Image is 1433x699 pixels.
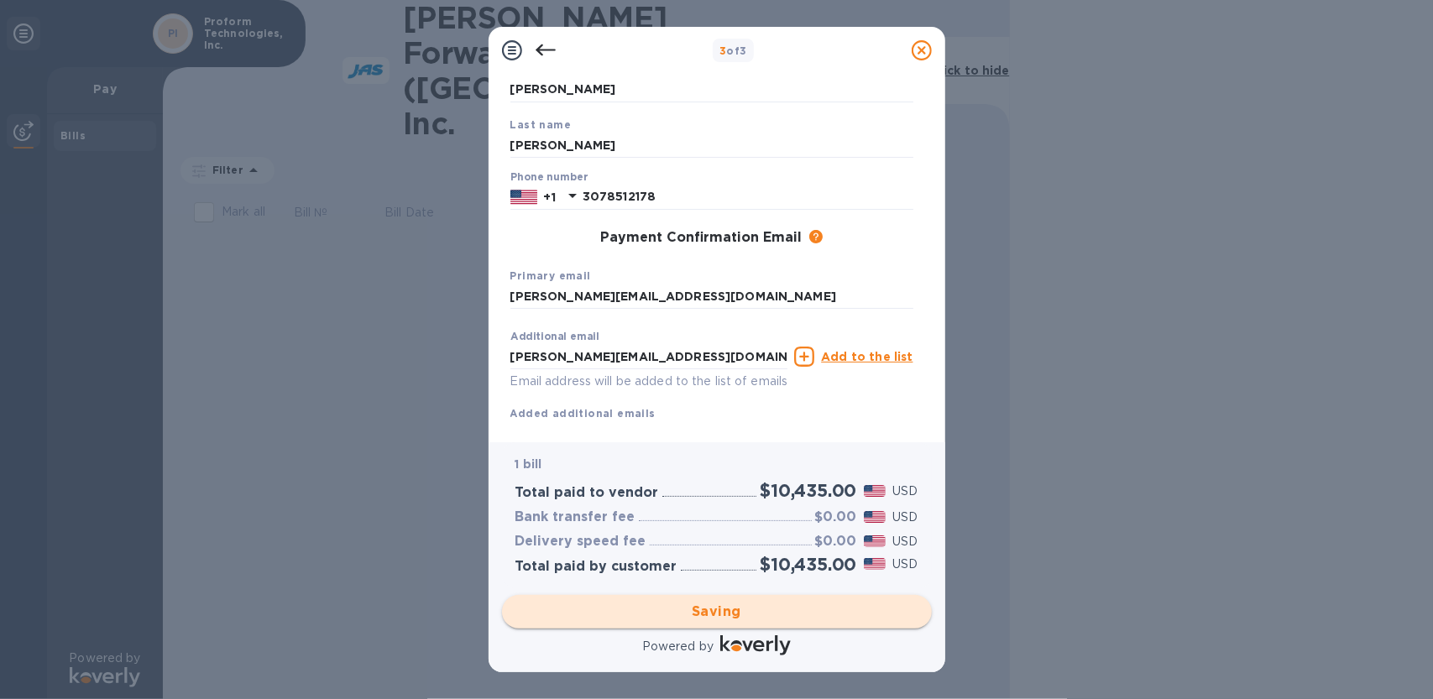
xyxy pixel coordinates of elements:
input: Enter your last name [510,133,913,158]
h2: $10,435.00 [760,480,856,501]
p: USD [892,556,918,573]
span: 3 [719,44,726,57]
p: USD [892,533,918,550]
p: USD [892,509,918,526]
img: USD [864,511,886,523]
h2: $10,435.00 [760,554,856,575]
b: Added additional emails [510,407,656,420]
b: 1 bill [515,457,542,471]
label: Phone number [510,173,588,183]
b: Last name [510,118,572,131]
b: Primary email [510,269,591,282]
p: +1 [544,189,556,206]
p: Email address will be added to the list of emails [510,372,788,391]
h3: $0.00 [815,534,857,550]
b: of 3 [719,44,747,57]
input: Enter your primary name [510,284,913,310]
img: USD [864,485,886,497]
img: Logo [720,635,791,655]
input: Enter your phone number [583,185,913,210]
input: Enter additional email [510,344,788,369]
p: USD [892,483,918,500]
h3: Total paid to vendor [515,485,659,501]
p: Powered by [642,638,714,655]
input: Enter your first name [510,77,913,102]
h3: Total paid by customer [515,559,677,575]
img: USD [864,558,886,570]
h3: Bank transfer fee [515,509,635,525]
h3: Delivery speed fee [515,534,646,550]
h3: $0.00 [815,509,857,525]
u: Add to the list [821,350,913,363]
h3: Payment Confirmation Email [601,230,803,246]
label: Additional email [510,332,599,342]
img: USD [864,535,886,547]
img: US [510,188,537,206]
